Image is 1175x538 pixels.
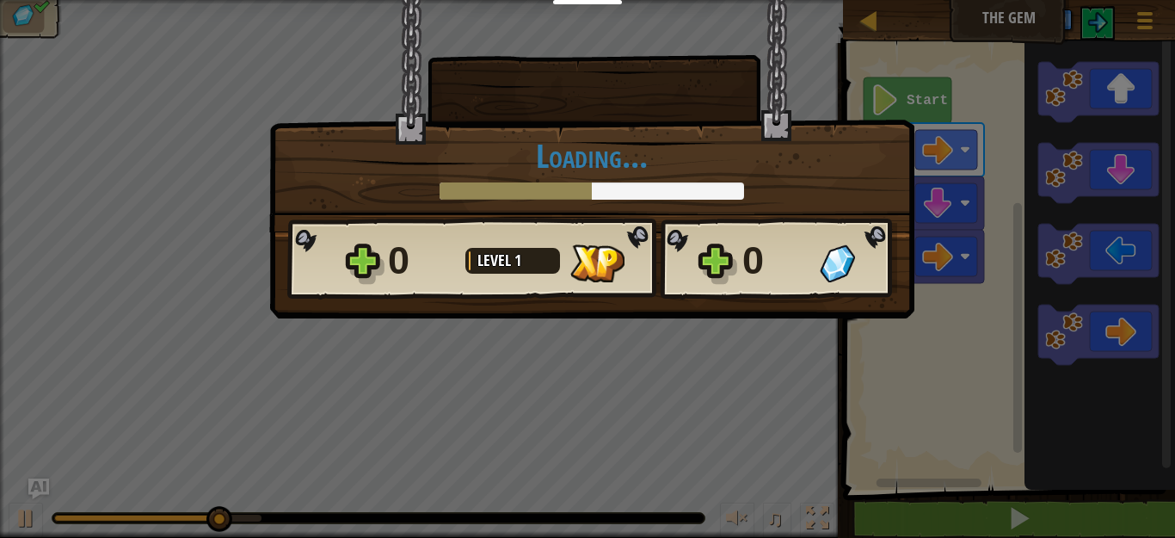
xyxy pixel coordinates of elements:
img: XP Gained [570,244,624,282]
div: 0 [388,233,455,288]
img: Gems Gained [820,244,855,282]
span: Level [477,250,514,271]
h1: Loading... [287,138,896,174]
div: 0 [742,233,809,288]
span: 1 [514,250,521,271]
